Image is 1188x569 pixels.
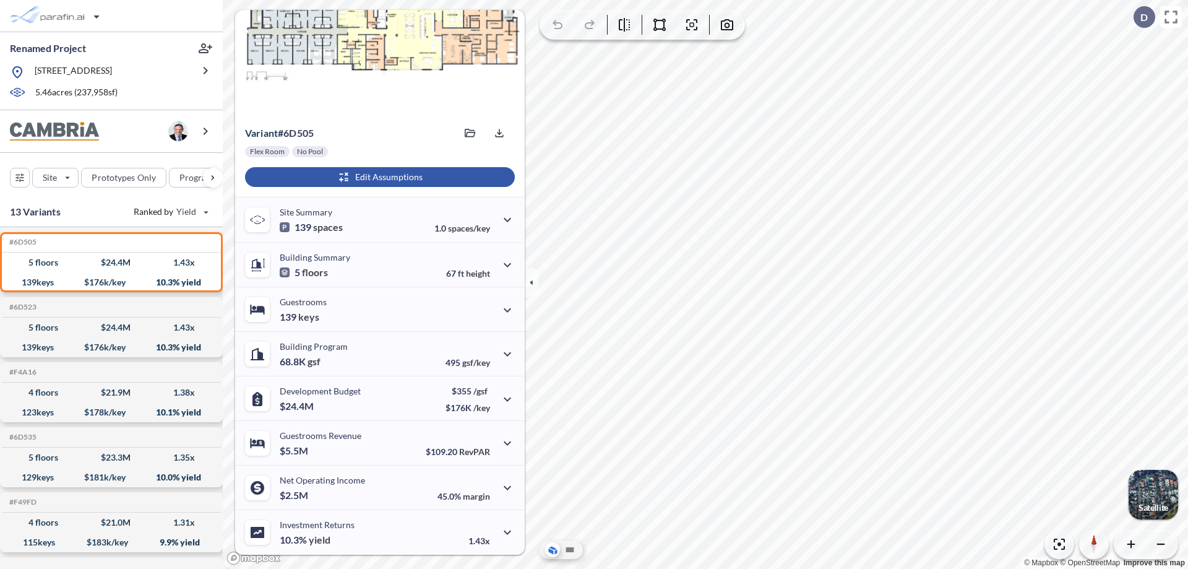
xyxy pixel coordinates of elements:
[7,433,37,441] h5: Click to copy the code
[280,266,328,279] p: 5
[1140,12,1148,23] p: D
[459,446,490,457] span: RevPAR
[250,147,285,157] p: Flex Room
[7,498,37,506] h5: Click to copy the code
[280,297,327,307] p: Guestrooms
[280,221,343,233] p: 139
[35,64,112,80] p: [STREET_ADDRESS]
[280,386,361,396] p: Development Budget
[434,223,490,233] p: 1.0
[445,357,490,368] p: 495
[463,491,490,502] span: margin
[1129,470,1178,519] button: Switcher ImageSatellite
[313,221,343,233] span: spaces
[226,551,281,565] a: Mapbox homepage
[124,202,217,222] button: Ranked by Yield
[462,357,490,368] span: gsf/key
[280,534,330,546] p: 10.3%
[92,172,156,184] p: Prototypes Only
[169,168,236,188] button: Program
[280,400,316,412] p: $24.4M
[446,268,490,279] p: 67
[302,266,328,279] span: floors
[32,168,79,188] button: Site
[1138,503,1168,513] p: Satellite
[7,238,37,246] h5: Click to copy the code
[466,268,490,279] span: height
[280,445,310,457] p: $5.5M
[309,534,330,546] span: yield
[473,402,490,413] span: /key
[245,167,515,187] button: Edit Assumptions
[280,207,332,217] p: Site Summary
[280,519,355,530] p: Investment Returns
[298,311,319,323] span: keys
[245,127,278,139] span: Variant
[1060,558,1120,567] a: OpenStreetMap
[280,341,348,352] p: Building Program
[10,204,61,219] p: 13 Variants
[280,475,365,485] p: Net Operating Income
[437,491,490,502] p: 45.0%
[280,489,310,502] p: $2.5M
[1124,558,1185,567] a: Improve this map
[81,168,166,188] button: Prototypes Only
[280,311,319,323] p: 139
[468,536,490,546] p: 1.43x
[179,172,214,184] p: Program
[297,147,323,157] p: No Pool
[562,542,577,557] button: Site Plan
[445,402,490,413] p: $176K
[245,127,314,139] p: # 6d505
[10,41,86,55] p: Renamed Project
[35,86,118,100] p: 5.46 acres ( 237,958 sf)
[545,542,560,557] button: Aerial View
[1024,558,1058,567] a: Mapbox
[280,430,361,441] p: Guestrooms Revenue
[426,446,490,457] p: $109.20
[43,172,57,184] p: Site
[7,303,37,311] h5: Click to copy the code
[458,268,464,279] span: ft
[176,206,197,218] span: Yield
[308,355,321,368] span: gsf
[10,122,99,141] img: BrandImage
[280,252,350,263] p: Building Summary
[473,386,488,396] span: /gsf
[445,386,490,396] p: $355
[448,223,490,233] span: spaces/key
[168,121,188,141] img: user logo
[7,368,37,376] h5: Click to copy the code
[1129,470,1178,519] img: Switcher Image
[280,355,321,368] p: 68.8K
